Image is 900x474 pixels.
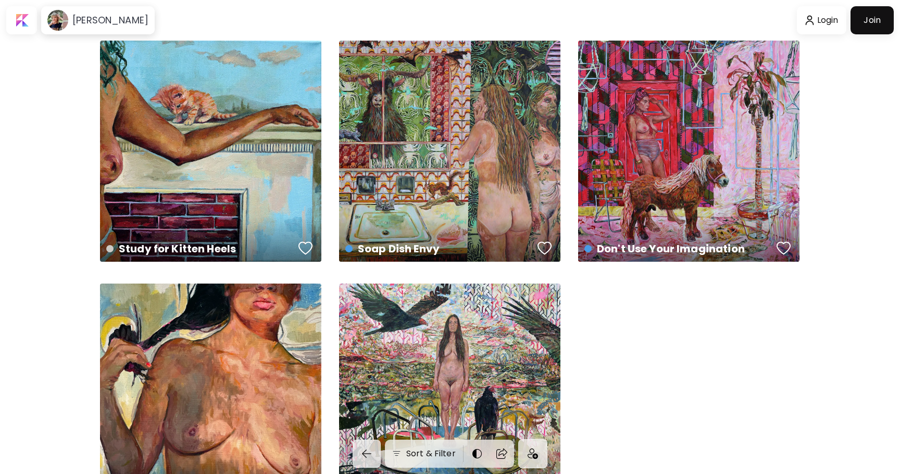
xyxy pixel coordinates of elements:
[106,241,295,257] h4: Study for Kitten Heels
[535,238,555,259] button: favorites
[584,241,773,257] h4: Don't Use Your Imagination
[578,41,799,262] a: Don't Use Your Imaginationfavoriteshttps://cdn.kaleido.art/CDN/Artwork/75698/Primary/medium.webp?...
[72,14,148,27] h6: [PERSON_NAME]
[345,241,534,257] h4: Soap Dish Envy
[339,41,560,262] a: Soap Dish Envyfavoriteshttps://cdn.kaleido.art/CDN/Artwork/75699/Primary/medium.webp?updated=334370
[296,238,316,259] button: favorites
[851,6,894,34] a: Join
[353,440,385,468] a: back
[406,447,456,460] h6: Sort & Filter
[360,447,373,460] img: back
[353,440,381,468] button: back
[774,238,794,259] button: favorites
[528,449,538,459] img: icon
[100,41,321,262] a: Study for Kitten Heelsfavoriteshttps://cdn.kaleido.art/CDN/Artwork/75700/Primary/medium.webp?upda...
